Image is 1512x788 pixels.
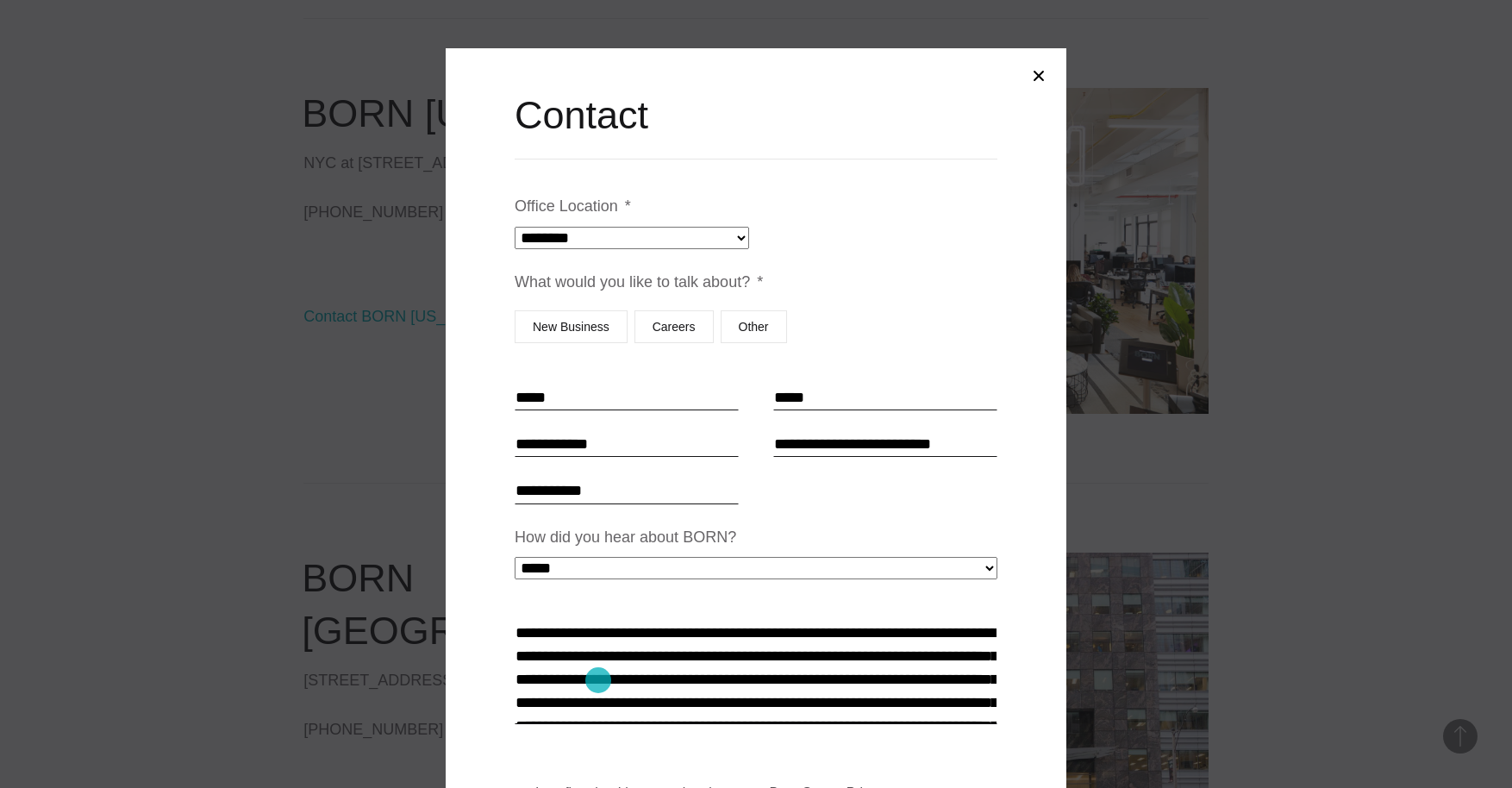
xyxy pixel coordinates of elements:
[721,310,787,343] label: Other
[515,310,628,343] label: New Business
[515,197,631,216] label: Office Location
[515,528,736,547] label: How did you hear about BORN?
[634,310,714,343] label: Careers
[515,272,763,292] label: What would you like to talk about?
[515,90,997,141] h2: Contact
